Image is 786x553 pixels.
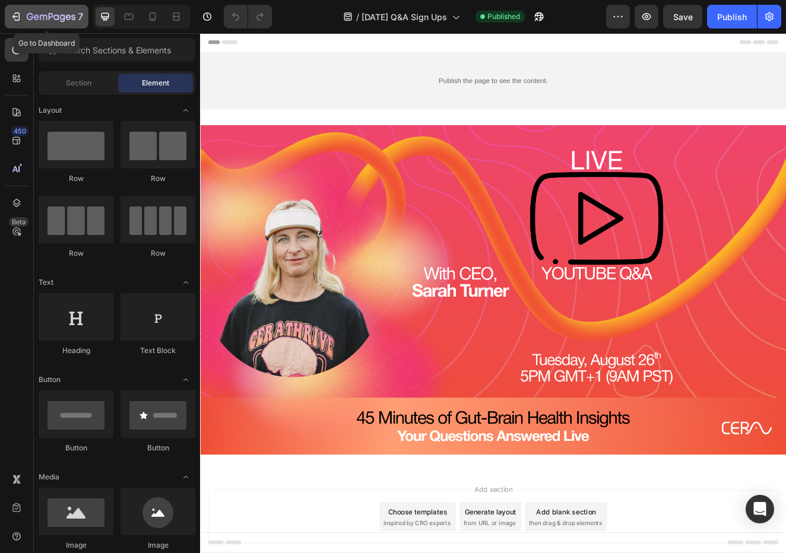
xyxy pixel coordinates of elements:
[39,443,113,453] div: Button
[176,468,195,487] span: Toggle open
[200,33,786,553] iframe: Design area
[176,370,195,389] span: Toggle open
[176,101,195,120] span: Toggle open
[746,495,774,523] div: Open Intercom Messenger
[39,345,113,356] div: Heading
[39,173,113,184] div: Row
[5,5,88,28] button: 7
[487,11,520,22] span: Published
[9,52,703,65] p: Publish the page to see the content.
[224,5,272,28] div: Undo/Redo
[121,443,195,453] div: Button
[142,78,169,88] span: Element
[121,173,195,184] div: Row
[39,540,113,551] div: Image
[356,11,359,23] span: /
[11,126,28,136] div: 450
[121,248,195,259] div: Row
[39,105,62,116] span: Layout
[39,248,113,259] div: Row
[39,472,59,482] span: Media
[121,540,195,551] div: Image
[66,78,91,88] span: Section
[717,11,747,23] div: Publish
[121,345,195,356] div: Text Block
[707,5,757,28] button: Publish
[39,38,195,62] input: Search Sections & Elements
[362,11,447,23] span: [DATE] Q&A Sign Ups
[663,5,702,28] button: Save
[78,9,83,24] p: 7
[673,12,693,22] span: Save
[176,273,195,292] span: Toggle open
[39,277,53,288] span: Text
[39,374,61,385] span: Button
[9,217,28,227] div: Beta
